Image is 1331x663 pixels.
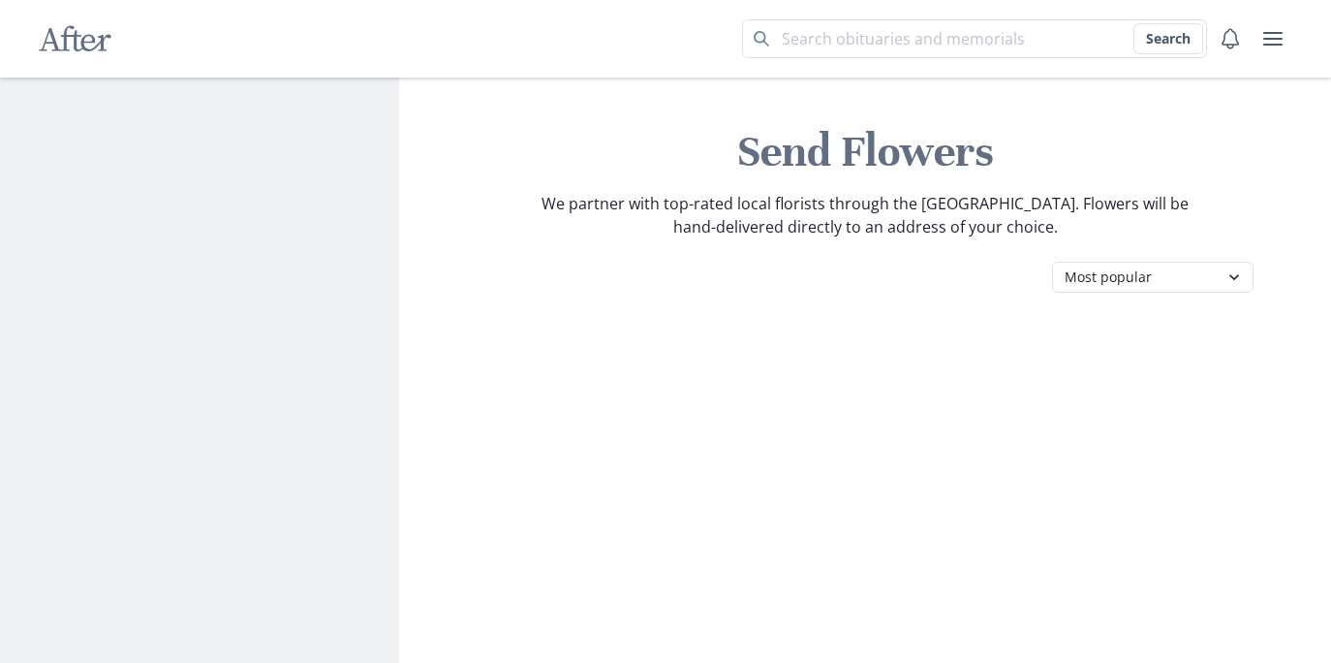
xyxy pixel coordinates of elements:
[1052,262,1254,293] select: Category filter
[540,192,1191,238] p: We partner with top-rated local florists through the [GEOGRAPHIC_DATA]. Flowers will be hand-deli...
[742,19,1207,58] input: Search term
[1133,23,1203,54] button: Search
[415,124,1316,180] h1: Send Flowers
[1211,19,1250,58] button: Notifications
[1254,19,1292,58] button: user menu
